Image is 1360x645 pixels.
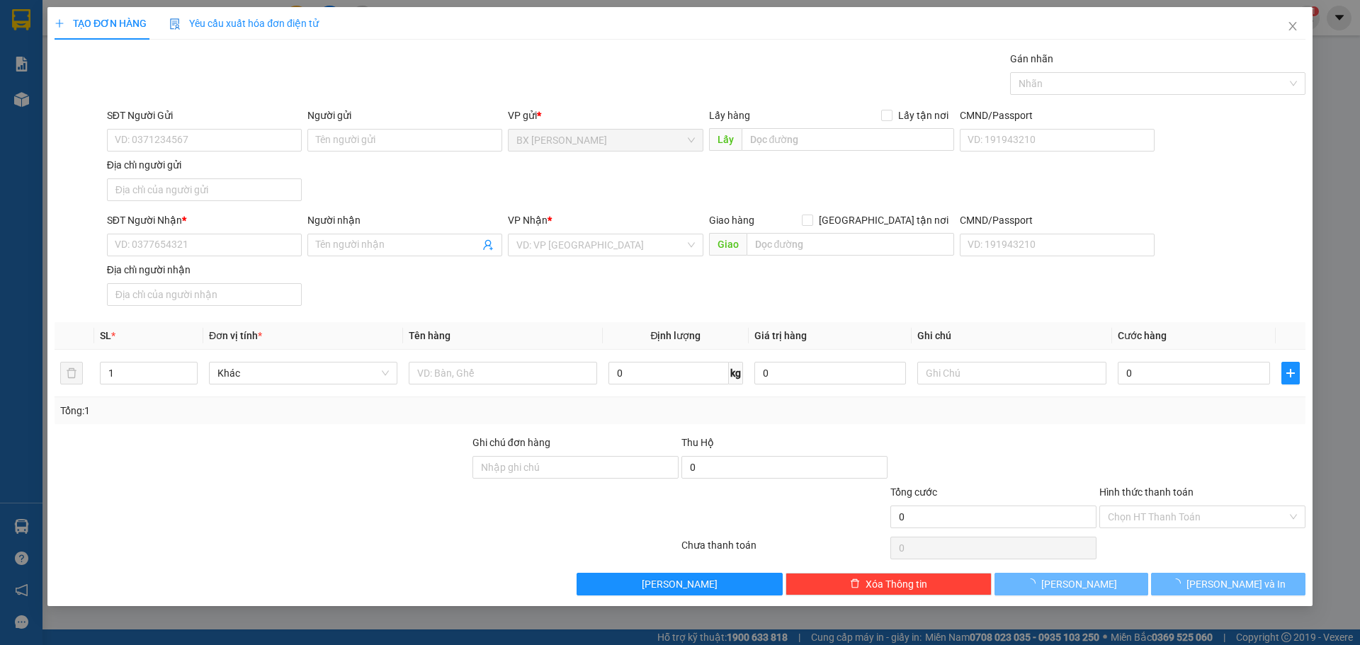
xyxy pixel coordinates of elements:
span: [PERSON_NAME] [1042,576,1118,592]
span: [GEOGRAPHIC_DATA] tận nơi [813,212,954,228]
span: Lấy hàng [709,110,750,121]
span: Cước hàng [1118,330,1167,341]
div: CMND/Passport [960,108,1155,123]
span: Tổng cước [890,486,937,498]
span: close [1287,21,1298,32]
span: kg [729,362,743,384]
div: SĐT Người Gửi [107,108,302,123]
img: icon [169,18,181,30]
input: Địa chỉ của người gửi [107,178,302,201]
span: plus [55,18,64,28]
span: Giao [709,233,747,256]
label: Hình thức thanh toán [1099,486,1194,498]
span: loading [1026,578,1042,588]
span: user-add [483,239,494,251]
span: Yêu cầu xuất hóa đơn điện tử [169,18,319,29]
button: deleteXóa Thông tin [786,573,992,595]
span: [PERSON_NAME] [642,576,718,592]
input: Ghi Chú [918,362,1106,384]
button: plus [1281,362,1300,384]
span: VP Nhận [509,215,548,226]
div: CMND/Passport [960,212,1155,228]
button: [PERSON_NAME] [994,573,1148,595]
span: Khác [217,363,389,384]
div: Người gửi [307,108,502,123]
label: Ghi chú đơn hàng [472,437,550,448]
span: SL [100,330,111,341]
span: Giá trị hàng [754,330,807,341]
div: Địa chỉ người nhận [107,262,302,278]
button: delete [60,362,83,384]
span: plus [1282,367,1299,379]
input: Dọc đường [747,233,954,256]
span: Lấy [709,128,742,151]
span: BX Cao Lãnh [517,130,695,151]
span: loading [1171,578,1186,588]
input: VD: Bàn, Ghế [409,362,597,384]
span: Định lượng [651,330,701,341]
input: Ghi chú đơn hàng [472,456,679,479]
input: Địa chỉ của người nhận [107,283,302,306]
th: Ghi chú [912,322,1112,350]
input: Dọc đường [742,128,954,151]
div: Chưa thanh toán [680,537,889,562]
span: Xóa Thông tin [866,576,927,592]
span: Giao hàng [709,215,754,226]
div: Người nhận [307,212,502,228]
div: Tổng: 1 [60,403,525,418]
span: Tên hàng [409,330,450,341]
span: delete [850,578,860,590]
div: VP gửi [509,108,703,123]
button: [PERSON_NAME] và In [1152,573,1305,595]
button: Close [1273,7,1313,47]
button: [PERSON_NAME] [577,573,783,595]
div: SĐT Người Nhận [107,212,302,228]
span: Đơn vị tính [209,330,262,341]
label: Gán nhãn [1010,53,1053,64]
span: Lấy tận nơi [892,108,954,123]
div: Địa chỉ người gửi [107,157,302,173]
span: Thu Hộ [681,437,714,448]
input: 0 [754,362,907,384]
span: [PERSON_NAME] và In [1186,576,1286,592]
span: TẠO ĐƠN HÀNG [55,18,147,29]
